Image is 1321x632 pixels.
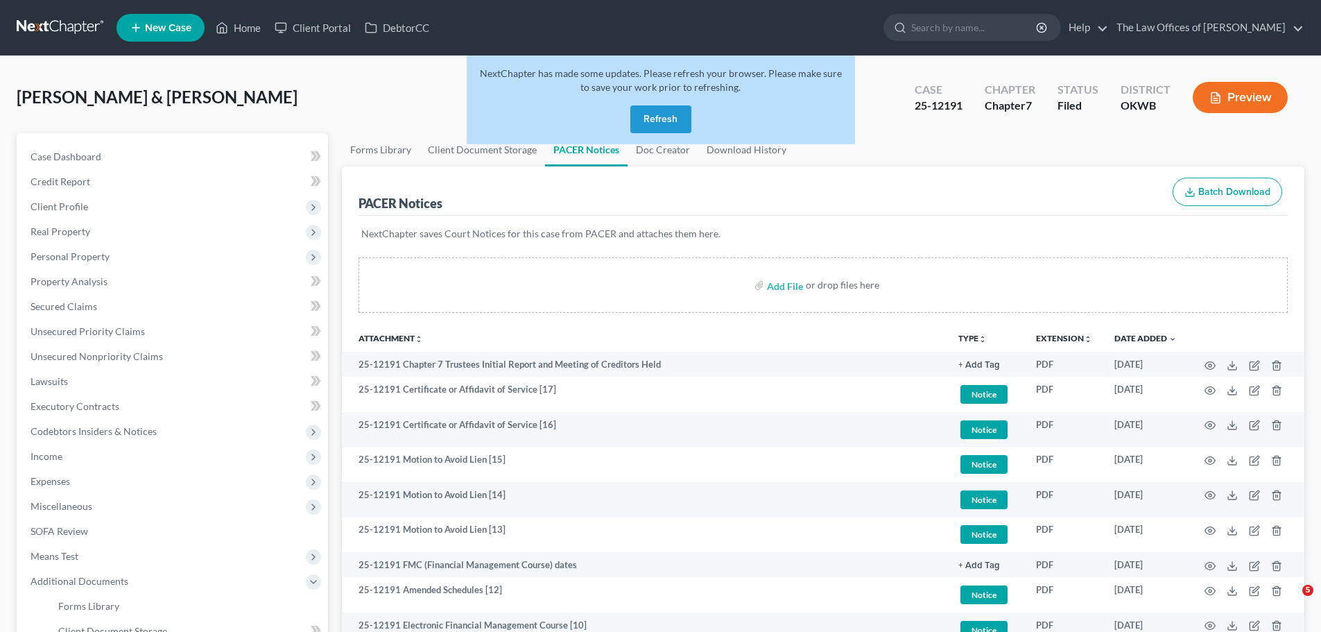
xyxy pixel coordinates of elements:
[209,15,268,40] a: Home
[31,525,88,537] span: SOFA Review
[19,144,328,169] a: Case Dashboard
[985,98,1035,114] div: Chapter
[342,133,420,166] a: Forms Library
[31,400,119,412] span: Executory Contracts
[1193,82,1288,113] button: Preview
[31,250,110,262] span: Personal Property
[31,425,157,437] span: Codebtors Insiders & Notices
[1121,82,1171,98] div: District
[958,334,987,343] button: TYPEunfold_more
[420,133,545,166] a: Client Document Storage
[31,575,128,587] span: Additional Documents
[958,361,1000,370] button: + Add Tag
[958,453,1014,476] a: Notice
[630,105,691,133] button: Refresh
[358,15,436,40] a: DebtorCC
[342,447,947,483] td: 25-12191 Motion to Avoid Lien [15]
[1057,82,1098,98] div: Status
[958,488,1014,511] a: Notice
[31,300,97,312] span: Secured Claims
[960,420,1008,439] span: Notice
[342,518,947,553] td: 25-12191 Motion to Avoid Lien [13]
[1025,482,1103,518] td: PDF
[19,319,328,344] a: Unsecured Priority Claims
[806,278,879,292] div: or drop files here
[1198,186,1270,198] span: Batch Download
[1103,518,1188,553] td: [DATE]
[1121,98,1171,114] div: OKWB
[1103,352,1188,377] td: [DATE]
[31,350,163,362] span: Unsecured Nonpriority Claims
[31,225,90,237] span: Real Property
[342,377,947,412] td: 25-12191 Certificate or Affidavit of Service [17]
[415,335,423,343] i: unfold_more
[268,15,358,40] a: Client Portal
[1103,482,1188,518] td: [DATE]
[31,176,90,187] span: Credit Report
[359,195,442,212] div: PACER Notices
[1025,552,1103,577] td: PDF
[145,23,191,33] span: New Case
[1103,447,1188,483] td: [DATE]
[1103,412,1188,447] td: [DATE]
[31,475,70,487] span: Expenses
[342,482,947,518] td: 25-12191 Motion to Avoid Lien [14]
[985,82,1035,98] div: Chapter
[960,586,1008,604] span: Notice
[1302,585,1313,596] span: 5
[1036,333,1092,343] a: Extensionunfold_more
[342,352,947,377] td: 25-12191 Chapter 7 Trustees Initial Report and Meeting of Creditors Held
[1114,333,1177,343] a: Date Added expand_more
[1110,15,1304,40] a: The Law Offices of [PERSON_NAME]
[958,561,1000,570] button: + Add Tag
[31,200,88,212] span: Client Profile
[361,227,1285,241] p: NextChapter saves Court Notices for this case from PACER and attaches them here.
[47,594,328,619] a: Forms Library
[31,450,62,462] span: Income
[915,82,962,98] div: Case
[19,169,328,194] a: Credit Report
[359,333,423,343] a: Attachmentunfold_more
[342,577,947,613] td: 25-12191 Amended Schedules [12]
[958,583,1014,606] a: Notice
[31,550,78,562] span: Means Test
[19,269,328,294] a: Property Analysis
[978,335,987,343] i: unfold_more
[1025,518,1103,553] td: PDF
[1168,335,1177,343] i: expand_more
[960,525,1008,544] span: Notice
[1025,377,1103,412] td: PDF
[1025,447,1103,483] td: PDF
[915,98,962,114] div: 25-12191
[31,151,101,162] span: Case Dashboard
[960,385,1008,404] span: Notice
[958,558,1014,572] a: + Add Tag
[19,394,328,419] a: Executory Contracts
[31,275,107,287] span: Property Analysis
[342,552,947,577] td: 25-12191 FMC (Financial Management Course) dates
[1026,99,1032,112] span: 7
[1084,335,1092,343] i: unfold_more
[960,455,1008,474] span: Notice
[31,375,68,387] span: Lawsuits
[911,15,1038,40] input: Search by name...
[1025,577,1103,613] td: PDF
[19,519,328,544] a: SOFA Review
[1103,577,1188,613] td: [DATE]
[958,383,1014,406] a: Notice
[1173,178,1282,207] button: Batch Download
[1025,352,1103,377] td: PDF
[1103,552,1188,577] td: [DATE]
[1025,412,1103,447] td: PDF
[1103,377,1188,412] td: [DATE]
[19,294,328,319] a: Secured Claims
[958,418,1014,441] a: Notice
[17,87,297,107] span: [PERSON_NAME] & [PERSON_NAME]
[31,500,92,512] span: Miscellaneous
[480,67,842,93] span: NextChapter has made some updates. Please refresh your browser. Please make sure to save your wor...
[31,325,145,337] span: Unsecured Priority Claims
[342,412,947,447] td: 25-12191 Certificate or Affidavit of Service [16]
[958,523,1014,546] a: Notice
[960,490,1008,509] span: Notice
[19,369,328,394] a: Lawsuits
